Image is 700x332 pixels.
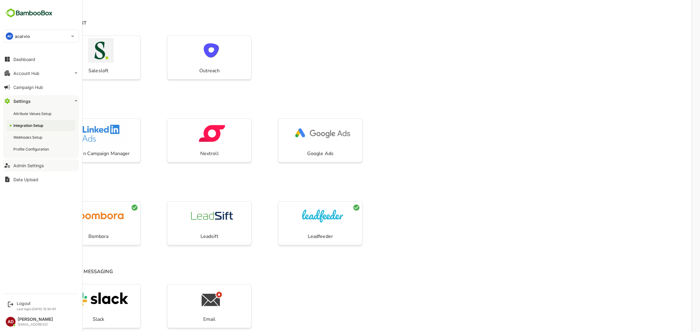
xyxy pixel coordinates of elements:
[52,287,107,311] img: logo not loaded...
[3,95,79,107] button: Settings
[13,177,38,182] div: Data Upload
[13,111,53,116] div: Attribute Values Setup
[3,53,79,65] button: Dashboard
[13,85,43,90] div: Campaign Hub
[13,147,50,152] div: Profile Configuration
[13,123,44,128] div: Integration Setup
[9,182,670,192] h4: IDENTITY & INTENT
[3,159,79,171] button: Admin Settings
[13,163,44,168] div: Admin Settings
[149,287,232,313] button: logo not loaded...
[178,67,198,74] p: Outreach
[18,317,53,322] div: [PERSON_NAME]
[17,307,57,311] p: Last login: [DATE] 15:30 IST
[176,121,206,145] img: logo not loaded...
[259,204,343,230] button: logo not loaded...
[3,30,79,42] div: ACacalvio
[3,7,54,19] img: BambooboxFullLogoMark.5f36c76dfaba33ec1ec1367b70bb1252.svg
[3,173,79,185] button: Data Upload
[38,287,122,313] button: logo not loaded...
[149,38,232,64] button: logo not loaded...
[52,121,107,145] img: logo not loaded...
[13,57,35,62] div: Dashboard
[9,99,670,110] h4: ADS & SOCIAL
[172,38,210,63] img: logo not loaded...
[178,287,203,311] img: logo not loaded...
[13,71,39,76] div: Account Hub
[17,301,57,306] div: Logout
[179,233,197,240] p: Leadsift
[67,38,93,63] img: logo not loaded...
[286,150,312,157] p: Google Ads
[9,265,670,275] h4: COLLABORATION & MESSAGING
[38,204,122,230] button: logo not loaded...
[52,204,107,228] img: logo not loaded...
[182,316,194,323] p: Email
[6,32,13,40] div: AC
[71,316,83,323] p: Slack
[46,150,109,157] p: LinkedIn Campaign Manager
[6,317,15,327] div: AD
[274,121,329,145] img: logo not loaded...
[15,33,30,39] p: acalvio
[3,81,79,93] button: Campaign Hub
[38,38,122,64] button: logo not loaded...
[38,121,122,147] button: logo not loaded...
[274,204,329,228] img: logo not loaded...
[67,67,87,74] p: Salesloft
[18,323,53,327] div: [EMAIL_ADDRESS]
[9,16,670,27] h4: SALES ENGAGEMENT
[149,121,232,147] button: logo not loaded...
[13,99,31,104] div: Settings
[163,204,218,228] img: logo not loaded...
[3,67,79,79] button: Account Hub
[67,233,87,240] p: Bombora
[13,135,43,140] div: Webhooks Setup
[149,204,232,230] button: logo not loaded...
[179,150,197,157] p: Nextroll
[259,121,343,147] button: logo not loaded...
[287,233,312,240] p: Leadfeeder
